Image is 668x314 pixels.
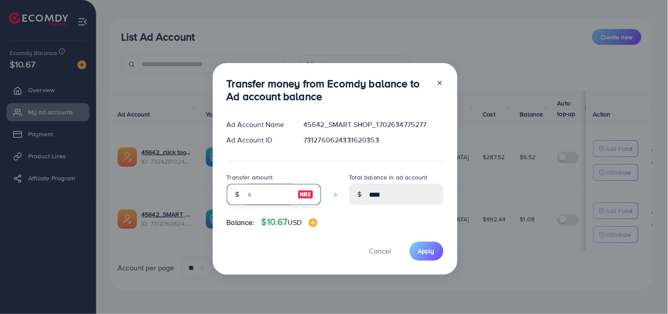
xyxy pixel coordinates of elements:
[220,120,297,130] div: Ad Account Name
[227,77,429,103] h3: Transfer money from Ecomdy balance to Ad account balance
[298,189,314,200] img: image
[220,135,297,145] div: Ad Account ID
[288,217,302,227] span: USD
[418,247,435,255] span: Apply
[227,173,273,182] label: Transfer amount
[358,242,402,261] button: Cancel
[296,120,450,130] div: 45642_SMART SHOP_1702634775277
[262,217,317,228] h4: $10.67
[349,173,428,182] label: Total balance in ad account
[369,246,391,256] span: Cancel
[296,135,450,145] div: 7312760624331620353
[309,218,317,227] img: image
[227,217,255,228] span: Balance:
[410,242,443,261] button: Apply
[631,274,661,307] iframe: Chat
